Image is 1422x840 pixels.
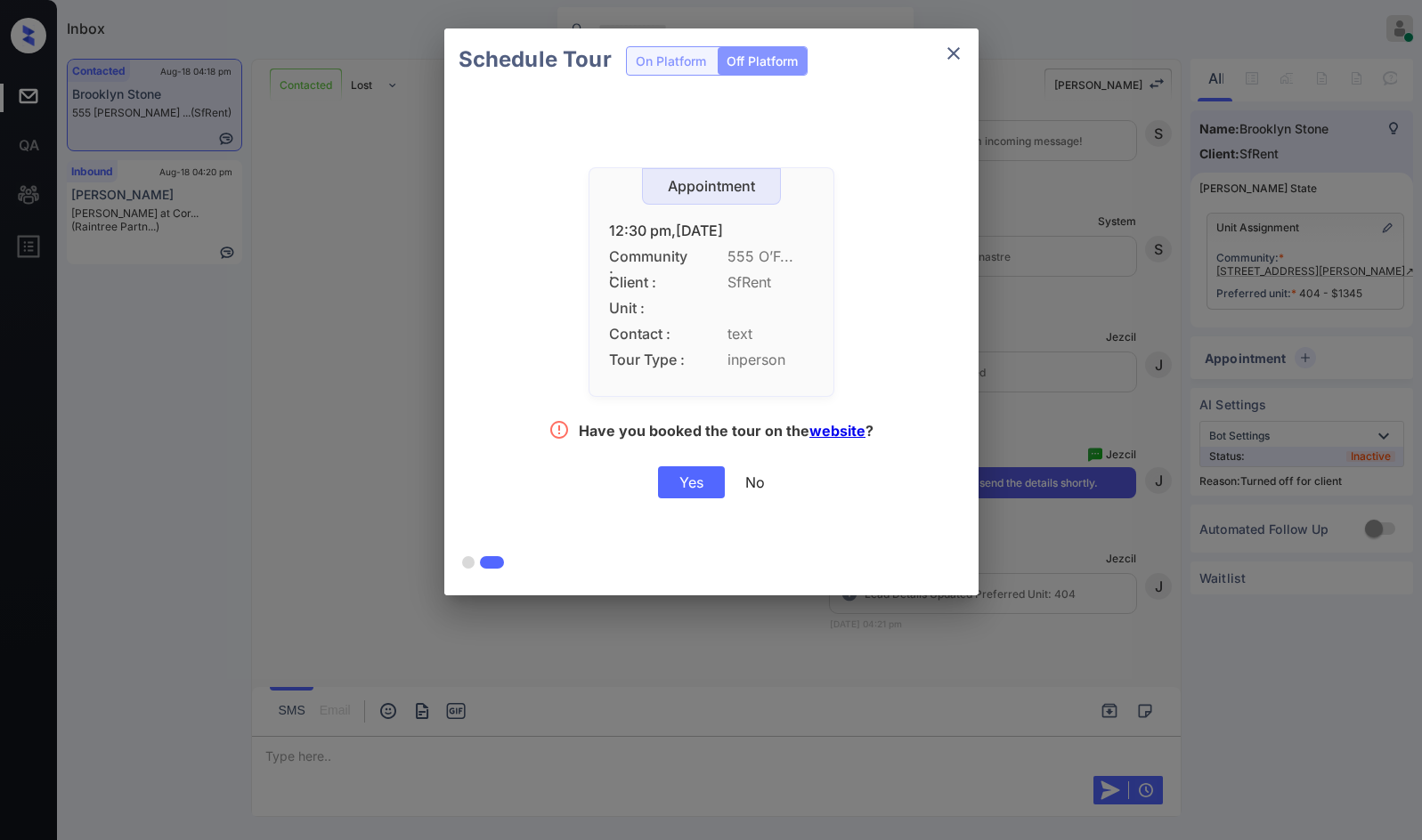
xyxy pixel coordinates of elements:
span: SfRent [727,274,814,291]
button: close [936,36,971,71]
span: text [727,326,814,343]
span: Unit : [609,300,689,317]
span: Client : [609,274,689,291]
div: Yes [658,466,725,498]
span: Tour Type : [609,351,689,368]
div: 12:30 pm,[DATE] [609,222,814,239]
h2: Schedule Tour [444,28,626,91]
div: No [745,473,765,491]
span: 555 O’F... [727,248,814,265]
span: inperson [727,351,814,368]
span: Community : [609,248,689,265]
span: Contact : [609,326,689,343]
div: Appointment [643,178,780,195]
a: website [809,422,865,440]
div: Have you booked the tour on the ? [579,422,874,444]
